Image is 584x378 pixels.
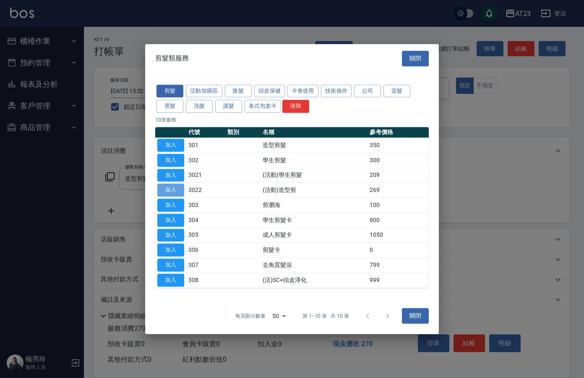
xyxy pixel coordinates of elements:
[321,85,352,98] button: 技術操作
[186,243,225,258] td: 306
[155,116,429,124] p: 10 筆服務
[261,153,368,168] td: 學生剪髮
[402,308,429,324] button: 關閉
[157,214,184,227] button: 加入
[368,258,429,273] td: 799
[261,228,368,243] td: 成人剪髮卡
[157,139,184,152] button: 加入
[156,100,183,113] button: 燙髮
[186,168,225,183] td: 3021
[186,272,225,287] td: 308
[186,100,213,113] button: 洗髮
[261,258,368,273] td: 去角質髮浴
[235,312,266,320] p: 每頁顯示數量
[368,272,429,287] td: 999
[254,85,285,98] button: 頭皮保健
[302,312,349,320] p: 第 1–10 筆 共 10 筆
[261,272,368,287] td: (活)SC+頭皮淨化
[269,305,289,327] div: 50
[245,100,281,113] button: 各式包套卡
[261,243,368,258] td: 剪髮卡
[186,258,225,273] td: 307
[287,85,318,98] button: 卡卷使用
[368,228,429,243] td: 1050
[383,85,410,98] button: 染髮
[157,229,184,242] button: 加入
[261,212,368,228] td: 學生剪髮卡
[215,100,242,113] button: 護髮
[261,127,368,138] th: 名稱
[157,274,184,287] button: 加入
[186,127,225,138] th: 代號
[186,138,225,153] td: 301
[157,169,184,182] button: 加入
[186,153,225,168] td: 302
[157,154,184,167] button: 加入
[368,212,429,228] td: 900
[225,85,252,98] button: 接髮
[261,198,368,213] td: 剪瀏海
[368,153,429,168] td: 300
[225,127,261,138] th: 類別
[186,85,222,98] button: 活動加購區
[368,127,429,138] th: 參考價格
[261,138,368,153] td: 造型剪髮
[368,198,429,213] td: 100
[261,183,368,198] td: (活動)造型剪
[282,100,309,113] button: 清除
[156,85,183,98] button: 剪髮
[157,199,184,212] button: 加入
[186,212,225,228] td: 304
[368,138,429,153] td: 350
[354,85,381,98] button: 公司
[368,168,429,183] td: 209
[157,259,184,272] button: 加入
[261,168,368,183] td: (活動)學生剪髮
[368,243,429,258] td: 0
[186,228,225,243] td: 305
[186,183,225,198] td: 3022
[186,198,225,213] td: 303
[157,243,184,256] button: 加入
[402,51,429,66] button: 關閉
[368,183,429,198] td: 269
[157,184,184,197] button: 加入
[155,54,189,62] span: 剪髮類服務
